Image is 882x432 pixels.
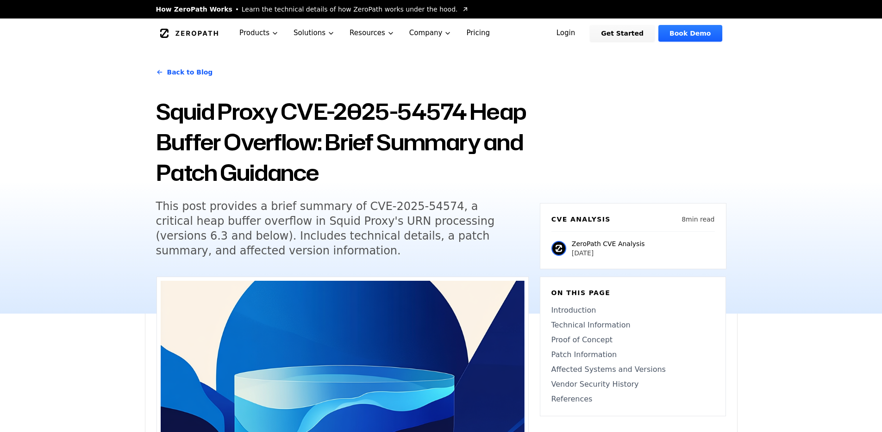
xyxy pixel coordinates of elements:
[590,25,655,42] a: Get Started
[572,239,645,248] p: ZeroPath CVE Analysis
[551,349,714,360] a: Patch Information
[551,215,611,224] h6: CVE Analysis
[156,5,232,14] span: How ZeroPath Works
[658,25,722,42] a: Book Demo
[286,19,342,48] button: Solutions
[156,5,469,14] a: How ZeroPath WorksLearn the technical details of how ZeroPath works under the hood.
[551,241,566,256] img: ZeroPath CVE Analysis
[156,59,213,85] a: Back to Blog
[551,320,714,331] a: Technical Information
[545,25,587,42] a: Login
[551,364,714,375] a: Affected Systems and Versions
[551,288,714,297] h6: On this page
[551,394,714,405] a: References
[232,19,286,48] button: Products
[156,199,512,258] h5: This post provides a brief summary of CVE-2025-54574, a critical heap buffer overflow in Squid Pr...
[572,248,645,258] p: [DATE]
[242,5,458,14] span: Learn the technical details of how ZeroPath works under the hood.
[551,334,714,346] a: Proof of Concept
[145,19,738,48] nav: Global
[342,19,402,48] button: Resources
[156,96,529,188] h1: Squid Proxy CVE-2025-54574 Heap Buffer Overflow: Brief Summary and Patch Guidance
[551,305,714,316] a: Introduction
[459,19,497,48] a: Pricing
[551,379,714,390] a: Vendor Security History
[402,19,459,48] button: Company
[682,215,714,224] p: 8 min read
